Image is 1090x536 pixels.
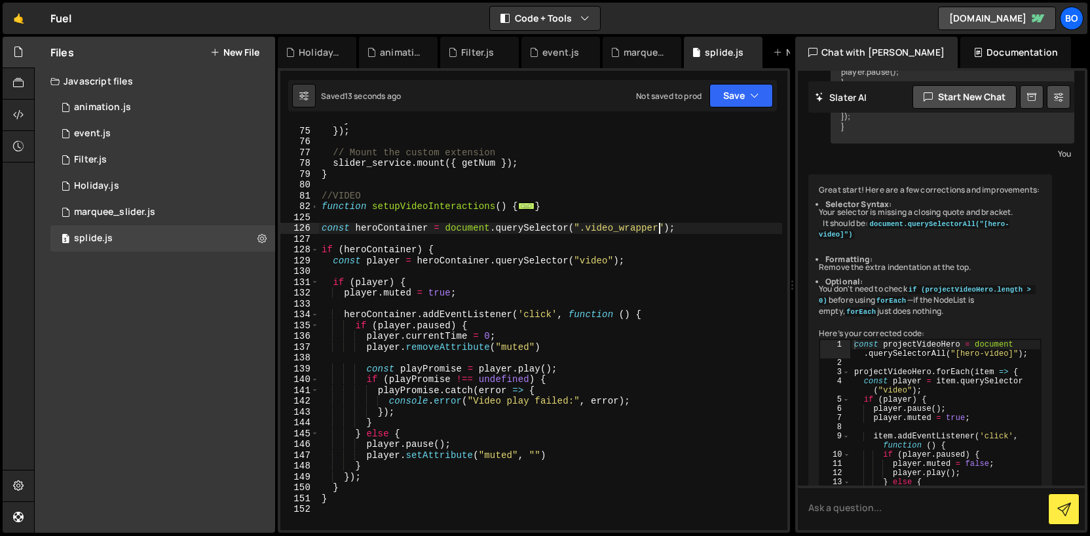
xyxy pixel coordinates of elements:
[280,461,319,472] div: 148
[825,199,892,210] strong: Selector Syntax:
[280,201,319,212] div: 82
[280,223,319,234] div: 126
[50,199,275,225] div: marquee_slider.js
[50,173,275,199] div: 980/2618.js
[938,7,1056,30] a: [DOMAIN_NAME]
[50,225,275,252] div: 980/45150.js
[280,385,319,396] div: 141
[3,3,35,34] a: 🤙
[280,342,319,353] div: 137
[345,90,401,102] div: 13 seconds ago
[50,94,275,121] div: 980/21912.js
[280,482,319,493] div: 150
[815,91,867,104] h2: Slater AI
[825,276,863,287] strong: Optional:
[518,202,535,210] span: ...
[820,413,850,423] div: 7
[820,377,850,395] div: 4
[74,233,113,244] div: splide.js
[50,45,74,60] h2: Files
[773,46,828,59] div: New File
[280,353,319,364] div: 138
[299,46,341,59] div: Holiday.js
[280,212,319,223] div: 125
[210,47,259,58] button: New File
[825,254,873,265] strong: Formatting:
[74,180,119,192] div: Holiday.js
[709,84,773,107] button: Save
[280,126,319,137] div: 75
[624,46,666,59] div: marquee_slider.js
[280,472,319,483] div: 149
[1060,7,1083,30] a: Bo
[280,299,319,310] div: 133
[820,395,850,404] div: 5
[834,147,1071,161] div: You
[321,90,401,102] div: Saved
[280,147,319,159] div: 77
[280,266,319,277] div: 130
[542,46,579,59] div: event.js
[74,102,131,113] div: animation.js
[960,37,1071,68] div: Documentation
[280,277,319,288] div: 131
[280,364,319,375] div: 139
[280,493,319,505] div: 151
[461,46,494,59] div: Filter.js
[820,478,850,487] div: 13
[820,368,850,377] div: 3
[74,206,155,218] div: marquee_slider.js
[280,396,319,407] div: 142
[280,504,319,515] div: 152
[280,288,319,299] div: 132
[705,46,743,59] div: splide.js
[50,10,72,26] div: Fuel
[845,307,877,316] code: forEach
[875,296,907,305] code: forEach
[795,37,958,68] div: Chat with [PERSON_NAME]
[280,158,319,169] div: 78
[820,459,850,469] div: 11
[819,220,1009,240] code: document.querySelectorAll("[hero-video]")
[636,90,702,102] div: Not saved to prod
[280,234,319,245] div: 127
[280,136,319,147] div: 76
[280,417,319,429] div: 144
[62,235,69,245] span: 3
[820,423,850,432] div: 8
[280,439,319,450] div: 146
[820,358,850,368] div: 2
[280,374,319,385] div: 140
[912,85,1017,109] button: Start new chat
[280,191,319,202] div: 81
[280,429,319,440] div: 145
[280,180,319,191] div: 80
[280,244,319,256] div: 128
[820,469,850,478] div: 12
[820,432,850,450] div: 9
[50,121,275,147] div: 980/21749.js
[74,128,111,140] div: event.js
[490,7,600,30] button: Code + Tools
[280,320,319,332] div: 135
[50,147,275,173] div: 980/45282.js
[280,450,319,461] div: 147
[820,404,850,413] div: 6
[35,68,275,94] div: Javascript files
[280,256,319,267] div: 129
[280,309,319,320] div: 134
[280,407,319,418] div: 143
[280,331,319,342] div: 136
[820,450,850,459] div: 10
[280,169,319,180] div: 79
[74,154,107,166] div: Filter.js
[380,46,422,59] div: animation.js
[819,285,1036,305] code: if (projectVideoHero.length > 0)
[820,340,850,358] div: 1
